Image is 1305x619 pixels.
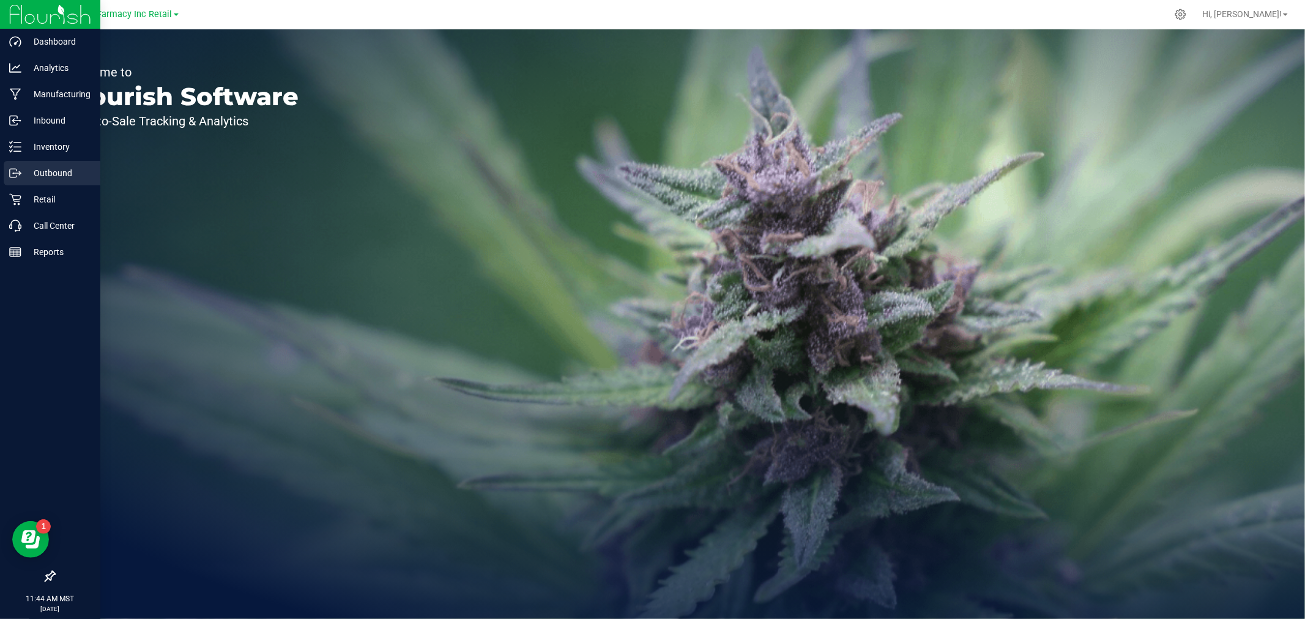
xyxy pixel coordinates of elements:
[21,34,95,49] p: Dashboard
[72,9,173,20] span: Globe Farmacy Inc Retail
[66,84,299,109] p: Flourish Software
[21,61,95,75] p: Analytics
[9,114,21,127] inline-svg: Inbound
[21,113,95,128] p: Inbound
[21,166,95,180] p: Outbound
[9,35,21,48] inline-svg: Dashboard
[21,218,95,233] p: Call Center
[9,62,21,74] inline-svg: Analytics
[9,167,21,179] inline-svg: Outbound
[6,604,95,613] p: [DATE]
[1173,9,1188,20] div: Manage settings
[1202,9,1282,19] span: Hi, [PERSON_NAME]!
[12,521,49,558] iframe: Resource center
[21,139,95,154] p: Inventory
[6,593,95,604] p: 11:44 AM MST
[9,220,21,232] inline-svg: Call Center
[36,519,51,534] iframe: Resource center unread badge
[9,141,21,153] inline-svg: Inventory
[9,88,21,100] inline-svg: Manufacturing
[21,245,95,259] p: Reports
[9,193,21,206] inline-svg: Retail
[21,87,95,102] p: Manufacturing
[66,66,299,78] p: Welcome to
[9,246,21,258] inline-svg: Reports
[21,192,95,207] p: Retail
[66,115,299,127] p: Seed-to-Sale Tracking & Analytics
